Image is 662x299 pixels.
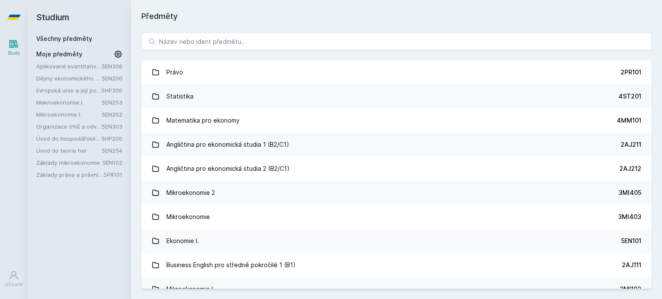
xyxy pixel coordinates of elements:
[141,181,652,205] a: Mikroekonomie 2 3MI405
[618,188,641,197] div: 3MI405
[36,50,82,59] span: Moje předměty
[166,88,194,105] div: Statistika
[618,92,641,101] div: 4ST201
[36,86,101,95] a: Evropská unie a její politiky
[621,237,641,245] div: 5EN101
[166,208,210,225] div: Mikroekonomie
[36,110,102,119] a: Mikroekonomie I.
[622,261,641,269] div: 2AJ111
[36,35,92,42] a: Všechny předměty
[166,256,296,274] div: Business English pro středně pokročilé 1 (B1)
[620,285,641,293] div: 3MI102
[141,157,652,181] a: Angličtina pro ekonomická studia 2 (B2/C1) 2AJ212
[621,68,641,77] div: 2PR101
[621,140,641,149] div: 2AJ211
[141,253,652,277] a: Business English pro středně pokročilé 1 (B1) 2AJ111
[5,281,23,288] div: Uživatel
[36,74,102,83] a: Dějiny ekonomického myšlení
[102,147,122,154] a: 5EN254
[166,64,183,81] div: Právo
[102,99,122,106] a: 5EN253
[36,98,102,107] a: Makroekonomie I.
[141,84,652,108] a: Statistika 4ST201
[36,122,102,131] a: Organizace trhů a odvětví
[103,171,122,178] a: 5PR101
[36,62,102,71] a: Aplikované kvantitativní metody I
[2,266,26,292] a: Uživatel
[103,159,122,166] a: 5EN102
[102,63,122,70] a: 5EN306
[101,87,122,94] a: 5HP300
[101,135,122,142] a: 5HP200
[36,146,102,155] a: Úvod do teorie her
[619,164,641,173] div: 2AJ212
[141,205,652,229] a: Mikroekonomie 3MI403
[166,281,213,298] div: Mikroekonomie I
[141,133,652,157] a: Angličtina pro ekonomická studia 1 (B2/C1) 2AJ211
[8,50,20,56] div: Study
[141,33,652,50] input: Název nebo ident předmětu…
[102,75,122,82] a: 5EN200
[617,116,641,125] div: 4MM101
[102,111,122,118] a: 5EN252
[166,160,290,177] div: Angličtina pro ekonomická studia 2 (B2/C1)
[166,112,240,129] div: Matematika pro ekonomy
[166,232,199,250] div: Ekonomie I.
[141,229,652,253] a: Ekonomie I. 5EN101
[166,184,215,201] div: Mikroekonomie 2
[166,136,289,153] div: Angličtina pro ekonomická studia 1 (B2/C1)
[2,34,26,61] a: Study
[141,60,652,84] a: Právo 2PR101
[141,10,652,22] h1: Předměty
[36,158,103,167] a: Základy mikroekonomie
[618,213,641,221] div: 3MI403
[102,123,122,130] a: 5EN303
[36,134,101,143] a: Úvod do hospodářské a sociální politiky
[141,108,652,133] a: Matematika pro ekonomy 4MM101
[36,170,103,179] a: Základy práva a právní nauky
